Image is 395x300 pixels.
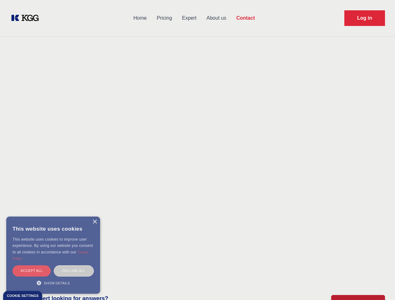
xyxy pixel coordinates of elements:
[13,265,51,276] div: Accept all
[177,10,201,26] a: Expert
[13,221,94,236] div: This website uses cookies
[7,294,38,297] div: Cookie settings
[344,10,385,26] a: Request Demo
[152,10,177,26] a: Pricing
[44,281,70,285] span: Show details
[13,237,93,254] span: This website uses cookies to improve user experience. By using our website you consent to all coo...
[13,250,89,260] a: Cookie Policy
[54,265,94,276] div: Decline all
[364,270,395,300] iframe: Chat Widget
[201,10,231,26] a: About us
[231,10,260,26] a: Contact
[13,280,94,286] div: Show details
[92,220,97,224] div: Close
[128,10,152,26] a: Home
[10,13,44,23] a: KOL Knowledge Platform: Talk to Key External Experts (KEE)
